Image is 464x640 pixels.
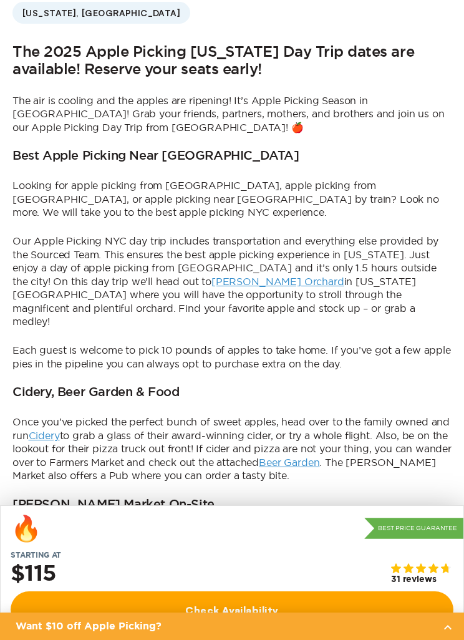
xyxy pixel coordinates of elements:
div: 🔥 [11,516,42,541]
h2: Want $10 off Apple Picking? [16,619,433,634]
span: [US_STATE], [GEOGRAPHIC_DATA] [12,2,190,24]
p: The air is cooling and the apples are ripening! It’s Apple Picking Season in [GEOGRAPHIC_DATA]! G... [12,94,452,135]
a: Check Availability [11,591,453,628]
h3: Cidery, Beer Garden & Food [12,385,180,400]
span: 31 reviews [391,575,436,585]
h2: The 2025 Apple Picking [US_STATE] Day Trip dates are available! Reserve your seats early! [12,44,452,79]
p: Each guest is welcome to pick 10 pounds of apples to take home. If you’ve got a few apple pies in... [12,344,452,371]
p: Looking for apple picking from [GEOGRAPHIC_DATA], apple picking from [GEOGRAPHIC_DATA], or apple ... [12,179,452,220]
p: Our Apple Picking NYC day trip includes transportation and everything else provided by the Source... [12,235,452,329]
p: Best Price Guarantee [364,518,463,539]
a: Beer Garden [259,457,319,468]
p: Once you’ve picked the perfect bunch of sweet apples, head over to the family owned and run to gr... [12,415,452,483]
h3: [PERSON_NAME] Market On-Site [12,498,215,513]
span: Starting at [1,551,71,560]
a: [PERSON_NAME] Orchard [211,276,344,287]
h2: $115 [11,562,56,586]
h3: Best Apple Picking Near [GEOGRAPHIC_DATA] [12,149,299,164]
a: Cidery [29,430,60,441]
